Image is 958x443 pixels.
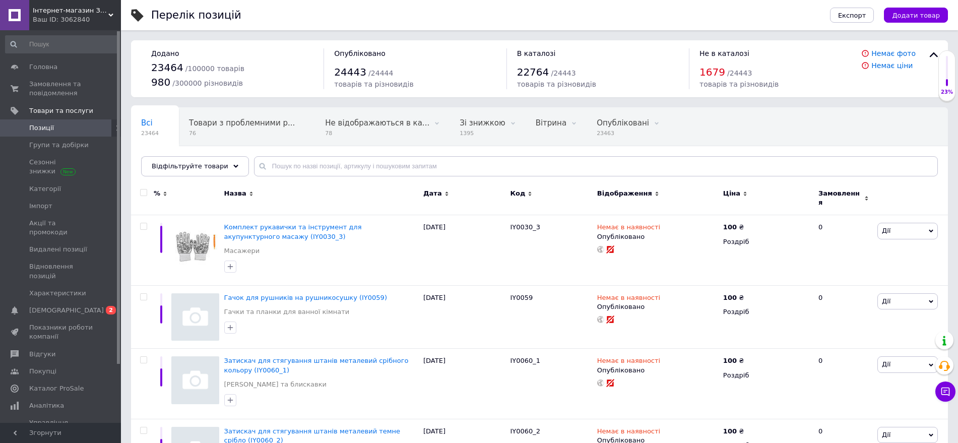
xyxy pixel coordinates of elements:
span: 23463 [597,130,649,137]
span: Дії [882,431,890,438]
b: 100 [723,223,737,231]
span: IY0030_3 [510,223,540,231]
span: товарів та різновидів [334,80,413,88]
span: IY0060_1 [510,357,540,364]
a: Гачки та планки для ванної кімнати [224,307,350,317]
div: Опубліковано [597,366,718,375]
span: Інтернет-магазин Зозулька [33,6,108,15]
span: Додати товар [892,12,940,19]
div: ₴ [723,293,744,302]
a: Гачок для рушників на рушникосушку (IY0059) [224,294,387,301]
b: 100 [723,294,737,301]
span: Замовлення та повідомлення [29,80,93,98]
span: Дата [423,189,442,198]
div: [DATE] [421,285,507,349]
span: Код [510,189,525,198]
span: Відфільтруйте товари [152,162,228,170]
span: Сезонні знижки [29,158,93,176]
button: Чат з покупцем [935,382,955,402]
span: [DEMOGRAPHIC_DATA] [29,306,104,315]
span: Товари та послуги [29,106,93,115]
a: Немає фото [871,49,916,57]
span: Аналітика [29,401,64,410]
span: Немає в наявності [597,294,660,304]
b: 100 [723,357,737,364]
a: Затискач для стягування штанів металевий срібного кольору (IY0060_1) [224,357,409,373]
span: Не відображаються в ка... [325,118,429,128]
span: Каталог ProSale [29,384,84,393]
b: 100 [723,427,737,435]
img: Комплект перчатки и инструмент для акупунктурного массажа (IY0030_3) [171,223,219,271]
div: ₴ [723,427,744,436]
img: Крючок для полотенец на полотенцесушитель (IY0059) [171,293,219,341]
span: Не в каталозі [699,49,749,57]
span: Головна [29,62,57,72]
span: Відображення [597,189,652,198]
a: Немає ціни [871,61,913,70]
span: Зі знижкою [460,118,505,128]
span: 24443 [334,66,366,78]
span: 76 [189,130,295,137]
span: / 24443 [551,69,576,77]
div: Роздріб [723,237,810,246]
span: / 24443 [727,69,752,77]
div: Роздріб [723,307,810,317]
span: Управління сайтом [29,418,93,436]
span: Дії [882,297,890,305]
span: Приховані [141,157,182,166]
span: IY0059 [510,294,533,301]
span: / 300000 різновидів [172,79,243,87]
div: 23% [939,89,955,96]
span: товарів та різновидів [699,80,779,88]
span: Дії [882,360,890,368]
span: Немає в наявності [597,223,660,234]
span: В каталозі [517,49,556,57]
div: 0 [812,349,875,419]
span: Ціна [723,189,740,198]
input: Пошук по назві позиції, артикулу і пошуковим запитам [254,156,938,176]
a: Масажери [224,246,260,256]
button: Експорт [830,8,874,23]
span: 78 [325,130,429,137]
span: Вітрина [536,118,566,128]
span: 23464 [141,130,159,137]
div: Опубліковано [597,302,718,311]
span: Показники роботи компанії [29,323,93,341]
span: Видалені позиції [29,245,87,254]
span: 23464 [151,61,183,74]
span: / 100000 товарів [185,65,244,73]
span: Групи та добірки [29,141,89,150]
span: Назва [224,189,246,198]
div: 0 [812,285,875,349]
div: Не відображаються в каталозі ProSale, В наявності, Опубліковані [315,108,450,146]
div: ₴ [723,356,744,365]
span: товарів та різновидів [517,80,596,88]
span: 22764 [517,66,549,78]
span: Категорії [29,184,61,194]
div: 0 [812,215,875,286]
span: / 24444 [368,69,393,77]
div: ₴ [723,223,744,232]
span: Немає в наявності [597,427,660,438]
input: Пошук [5,35,119,53]
span: Опубліковані [597,118,649,128]
span: Опубліковано [334,49,386,57]
span: Імпорт [29,202,52,211]
span: Акції та промокоди [29,219,93,237]
div: [DATE] [421,349,507,419]
span: Додано [151,49,179,57]
span: Дії [882,227,890,234]
div: Роздріб [723,371,810,380]
div: [DATE] [421,215,507,286]
a: Комплект рукавички та інструмент для акупунктурного масажу (IY0030_3) [224,223,362,240]
span: Всі [141,118,153,128]
span: 1679 [699,66,725,78]
span: Відновлення позицій [29,262,93,280]
img: Зажим для стягивания брюк металлический серебристого цвета (IY0060_1) [171,356,219,404]
span: 1395 [460,130,505,137]
span: % [154,189,160,198]
div: Ваш ID: 3062840 [33,15,121,24]
span: 2 [106,306,116,314]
